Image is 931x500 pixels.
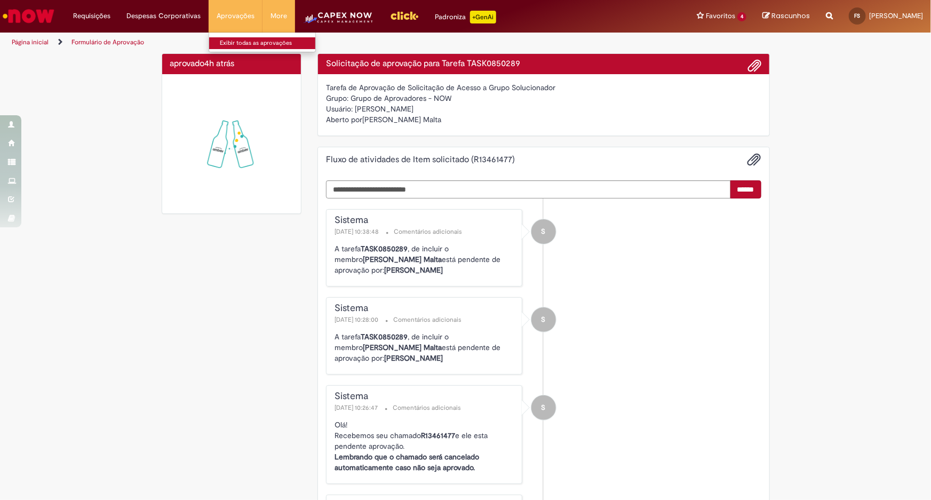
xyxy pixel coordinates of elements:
div: Tarefa de Aprovação de Solicitação de Acesso a Grupo Solucionador [326,82,761,93]
b: [PERSON_NAME] [384,265,443,275]
b: [PERSON_NAME] Malta [363,343,442,352]
span: FS [855,12,861,19]
div: Padroniza [435,11,496,23]
p: A tarefa , de incluir o membro está pendente de aprovação por: [335,331,516,363]
h4: aprovado [170,59,293,69]
small: Comentários adicionais [393,403,461,412]
div: System [531,219,556,244]
h2: Fluxo de atividades de Item solicitado (R13461477) Histórico de tíquete [326,155,515,165]
span: Favoritos [706,11,735,21]
div: Sistema [335,303,516,314]
b: TASK0850289 [361,244,408,253]
span: [DATE] 10:26:47 [335,403,380,412]
b: [PERSON_NAME] Malta [363,255,442,264]
img: CapexLogo5.png [303,11,374,32]
span: [DATE] 10:28:00 [335,315,380,324]
img: click_logo_yellow_360x200.png [390,7,419,23]
ul: Trilhas de página [8,33,612,52]
p: Olá! Recebemos seu chamado e ele esta pendente aprovação. [335,419,516,473]
p: +GenAi [470,11,496,23]
img: sucesso_1.gif [170,82,293,205]
div: System [531,307,556,332]
time: 29/08/2025 10:38:47 [205,58,235,69]
span: S [542,219,546,244]
span: [PERSON_NAME] [869,11,923,20]
span: S [542,307,546,332]
div: Usuário: [PERSON_NAME] [326,104,761,114]
span: 4 [737,12,746,21]
span: Aprovações [217,11,254,21]
b: [PERSON_NAME] [384,353,443,363]
span: 4h atrás [205,58,235,69]
ul: Aprovações [209,32,316,52]
label: Aberto por [326,114,362,125]
b: TASK0850289 [361,332,408,342]
h4: Solicitação de aprovação para Tarefa TASK0850289 [326,59,761,69]
span: Requisições [73,11,110,21]
span: More [270,11,287,21]
span: [DATE] 10:38:48 [335,227,381,236]
div: Sistema [335,391,516,402]
img: ServiceNow [1,5,56,27]
div: Sistema [335,215,516,226]
b: R13461477 [421,431,455,440]
a: Rascunhos [762,11,810,21]
span: Despesas Corporativas [126,11,201,21]
small: Comentários adicionais [393,315,461,324]
textarea: Digite sua mensagem aqui... [326,180,731,199]
div: [PERSON_NAME] Malta [326,114,761,128]
span: S [542,395,546,420]
small: Comentários adicionais [394,227,462,236]
b: Lembrando que o chamado será cancelado automaticamente caso não seja aprovado. [335,452,479,472]
span: Rascunhos [771,11,810,21]
p: A tarefa , de incluir o membro está pendente de aprovação por: [335,243,516,275]
a: Página inicial [12,38,49,46]
a: Exibir todas as aprovações [209,37,327,49]
div: Grupo: Grupo de Aprovadores - NOW [326,93,761,104]
div: System [531,395,556,420]
button: Adicionar anexos [747,153,761,166]
a: Formulário de Aprovação [71,38,144,46]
